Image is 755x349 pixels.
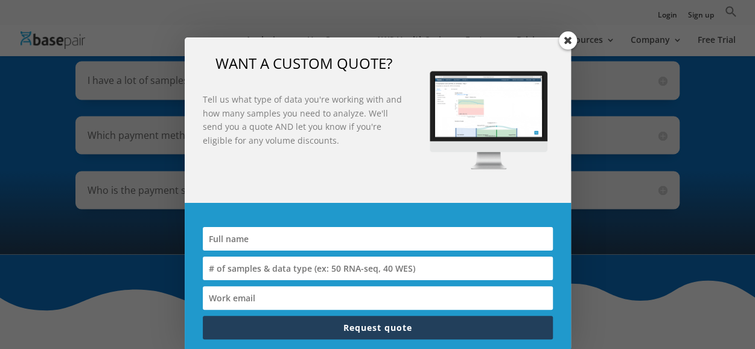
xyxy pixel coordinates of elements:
input: # of samples & data type (ex: 50 RNA-seq, 40 WES) [203,257,553,280]
span: WANT A CUSTOM QUOTE? [215,53,392,73]
button: Request quote [203,316,553,339]
strong: Tell us what type of data you're working with and how many samples you need to analyze. We'll sen... [203,94,402,146]
span: Request quote [343,322,412,333]
input: Work email [203,286,553,310]
input: Full name [203,227,553,251]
